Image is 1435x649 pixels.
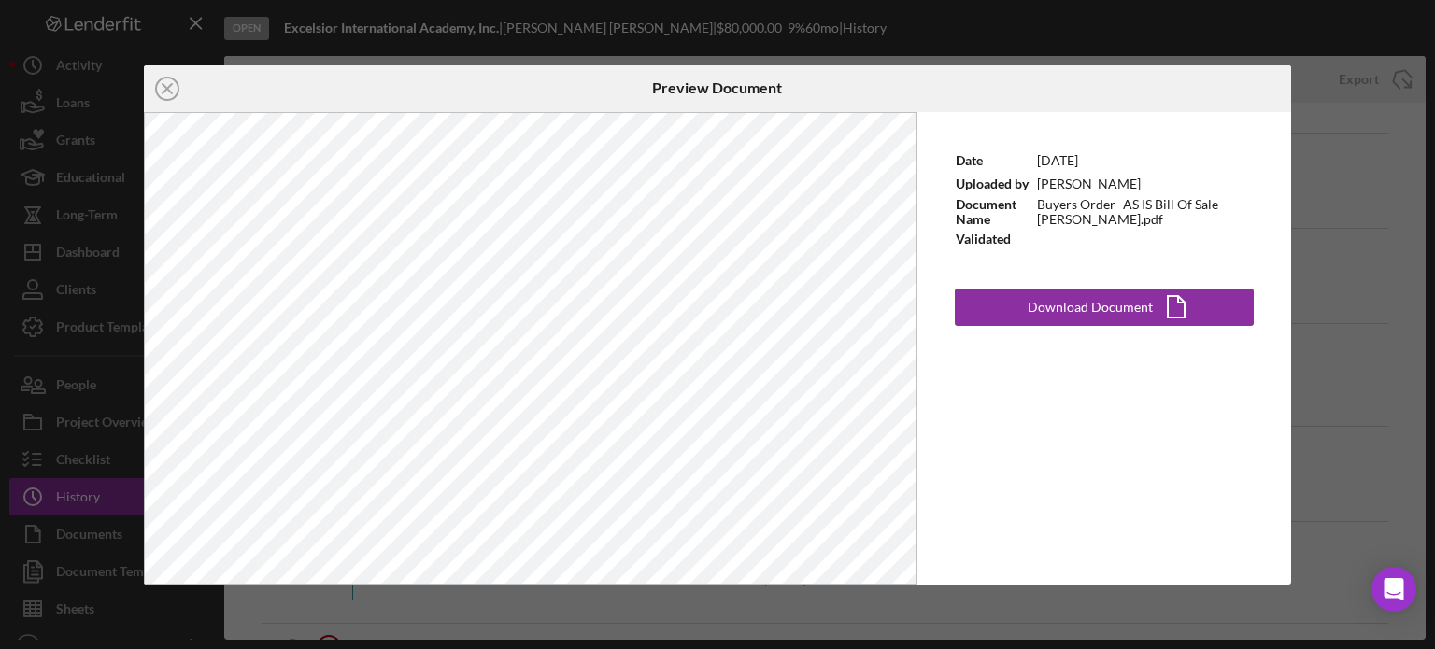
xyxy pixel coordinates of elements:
b: Document Name [956,196,1016,227]
div: Download Document [1028,289,1153,326]
b: Uploaded by [956,176,1029,191]
b: Date [956,152,983,168]
div: Open Intercom Messenger [1371,567,1416,612]
b: Validated [956,231,1011,247]
td: [PERSON_NAME] [1036,173,1255,196]
button: Download Document [955,289,1254,326]
td: [DATE] [1036,149,1255,173]
td: Buyers Order -AS IS Bill Of Sale -[PERSON_NAME].pdf [1036,196,1255,228]
h6: Preview Document [652,79,782,96]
